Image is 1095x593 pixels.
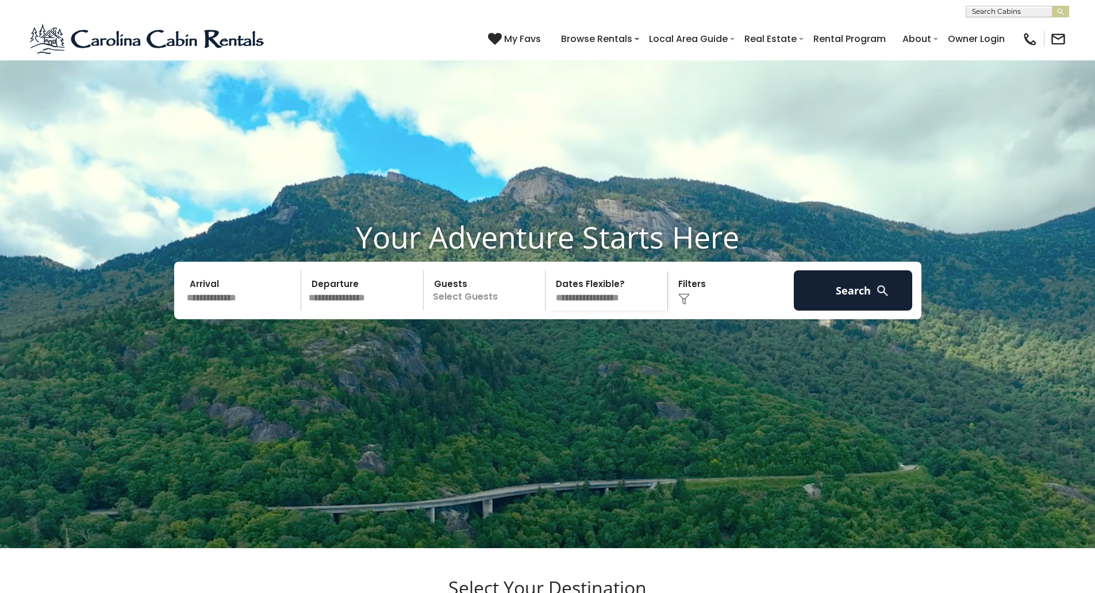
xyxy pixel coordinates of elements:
[504,32,541,46] span: My Favs
[678,293,690,305] img: filter--v1.png
[1050,31,1066,47] img: mail-regular-black.png
[29,22,267,56] img: Blue-2.png
[555,29,638,49] a: Browse Rentals
[1022,31,1038,47] img: phone-regular-black.png
[9,219,1086,255] h1: Your Adventure Starts Here
[488,32,544,47] a: My Favs
[643,29,733,49] a: Local Area Guide
[942,29,1011,49] a: Owner Login
[897,29,937,49] a: About
[739,29,802,49] a: Real Estate
[794,270,913,311] button: Search
[875,284,890,298] img: search-regular-white.png
[808,29,892,49] a: Rental Program
[427,270,545,311] p: Select Guests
